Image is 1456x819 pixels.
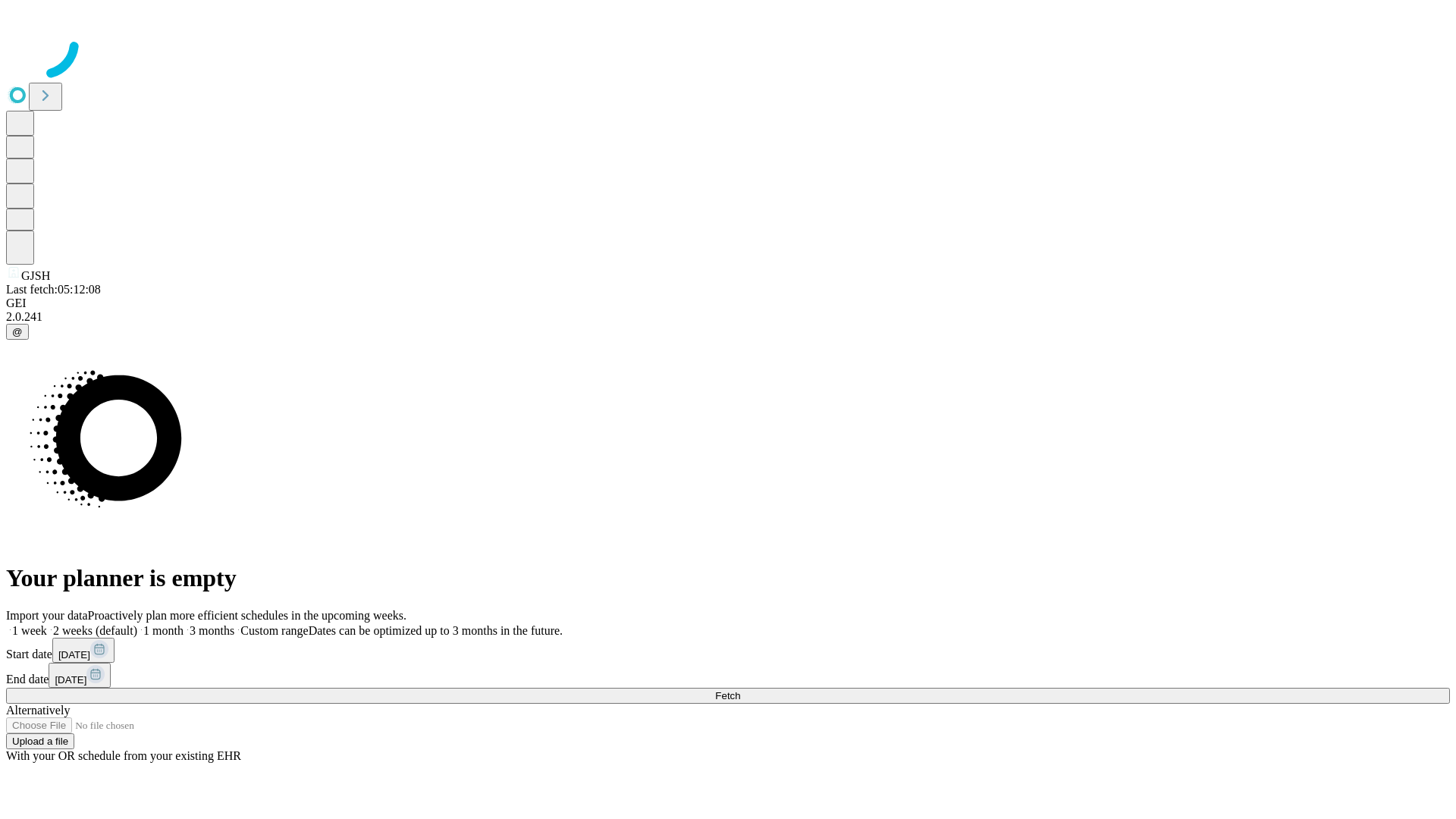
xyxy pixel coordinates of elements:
[6,297,1450,310] div: GEI
[6,688,1450,704] button: Fetch
[715,690,740,701] span: Fetch
[6,324,29,340] button: @
[88,609,406,622] span: Proactively plan more efficient schedules in the upcoming weeks.
[6,663,1450,688] div: End date
[21,269,50,282] span: GJSH
[6,310,1450,324] div: 2.0.241
[240,624,308,637] span: Custom range
[6,704,70,717] span: Alternatively
[6,564,1450,592] h1: Your planner is empty
[12,326,23,337] span: @
[309,624,563,637] span: Dates can be optimized up to 3 months in the future.
[55,674,86,686] span: [DATE]
[12,624,47,637] span: 1 week
[6,733,74,749] button: Upload a file
[49,663,111,688] button: [DATE]
[6,283,101,296] span: Last fetch: 05:12:08
[6,749,241,762] span: With your OR schedule from your existing EHR
[53,624,137,637] span: 2 weeks (default)
[6,609,88,622] span: Import your data
[6,638,1450,663] div: Start date
[52,638,115,663] button: [DATE]
[58,649,90,661] span: [DATE]
[143,624,184,637] span: 1 month
[190,624,234,637] span: 3 months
